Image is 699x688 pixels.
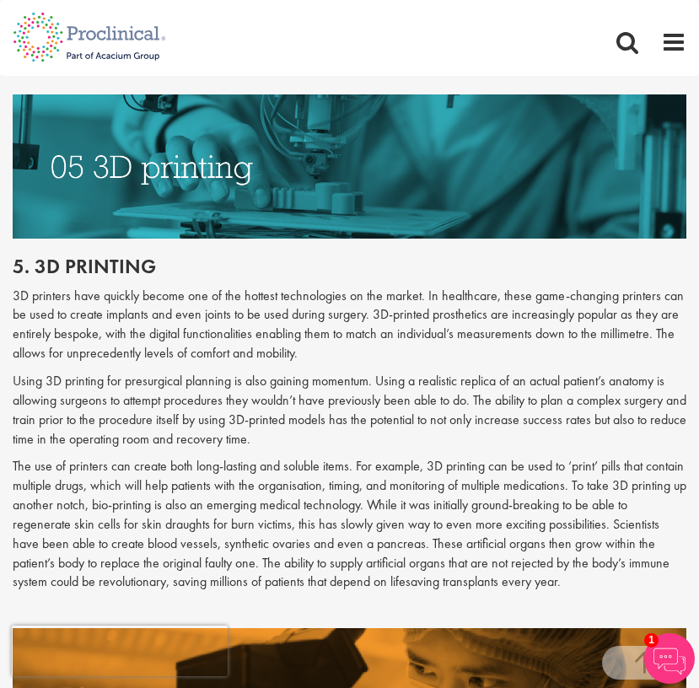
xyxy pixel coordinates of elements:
[644,633,695,684] img: Chatbot
[13,287,686,363] p: 3D printers have quickly become one of the hottest technologies on the market. In healthcare, the...
[13,255,686,277] h2: 5. 3d printing
[644,633,659,648] span: 1
[13,372,686,449] p: Using 3D printing for presurgical planning is also gaining momentum. Using a realistic replica of...
[12,626,228,676] iframe: reCAPTCHA
[13,457,686,592] p: The use of printers can create both long-lasting and soluble items. For example, 3D printing can ...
